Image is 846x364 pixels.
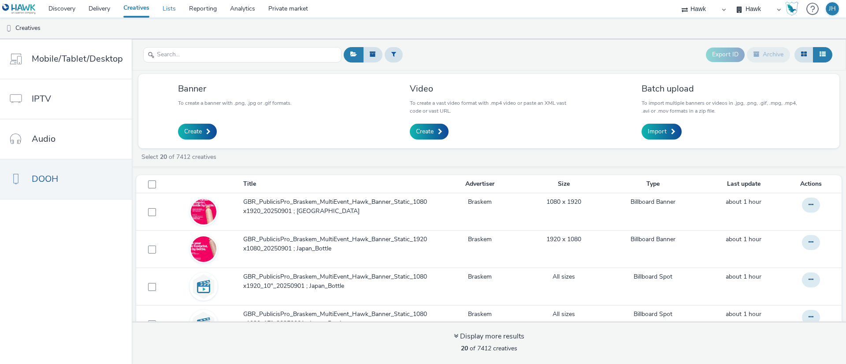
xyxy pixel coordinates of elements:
[32,52,123,65] span: Mobile/Tablet/Desktop
[634,272,672,281] a: Billboard Spot
[143,47,341,63] input: Search...
[468,272,492,281] a: Braskem
[454,331,524,342] div: Display more results
[184,127,202,136] span: Create
[642,83,800,95] h3: Batch upload
[553,310,575,319] a: All sizes
[178,83,292,95] h3: Banner
[243,272,431,290] span: GBR_PublicisPro_Braskem_MultiEvent_Hawk_Banner_Static_1080x1920_10"_20250901 ; Japan_Bottle
[784,175,842,193] th: Actions
[243,235,434,257] a: GBR_PublicisPro_Braskem_MultiEvent_Hawk_Banner_Static_1920x1080_20250901 ; Japan_Bottle
[785,2,802,16] a: Hawk Academy
[631,235,675,244] a: Billboard Banner
[32,173,58,185] span: DOOH
[243,310,431,328] span: GBR_PublicisPro_Braskem_MultiEvent_Hawk_Banner_Static_1080x1920_15"_20250901 ; Japan_Bottle
[4,24,13,33] img: dooh
[141,153,220,161] a: Select of 7412 creatives
[178,99,292,107] p: To create a banner with .png, .jpg or .gif formats.
[813,47,832,62] button: Table
[243,272,434,295] a: GBR_PublicisPro_Braskem_MultiEvent_Hawk_Banner_Static_1080x1920_10"_20250901 ; Japan_Bottle
[726,272,761,281] span: about 1 hour
[726,198,761,206] a: 1 September 2025, 10:55
[785,2,798,16] img: Hawk Academy
[468,235,492,244] a: Braskem
[603,175,703,193] th: Type
[178,124,217,140] a: Create
[703,175,784,193] th: Last update
[410,83,568,95] h3: Video
[829,2,836,15] div: JH
[191,236,216,262] img: 296d5d32-ffda-41ea-be7d-32e83e9e3dc2.jpg
[546,235,581,244] a: 1920 x 1080
[631,198,675,206] a: Billboard Banner
[726,235,761,244] a: 1 September 2025, 10:55
[416,127,434,136] span: Create
[2,4,36,15] img: undefined Logo
[634,310,672,319] a: Billboard Spot
[726,310,761,319] a: 1 September 2025, 10:55
[553,272,575,281] a: All sizes
[726,235,761,243] span: about 1 hour
[726,310,761,318] span: about 1 hour
[642,99,800,115] p: To import multiple banners or videos in .jpg, .png, .gif, .mpg, .mp4, .avi or .mov formats in a z...
[32,132,56,145] span: Audio
[243,198,431,216] span: GBR_PublicisPro_Braskem_MultiEvent_Hawk_Banner_Static_1080x1920_20250901 ; [GEOGRAPHIC_DATA]
[410,124,449,140] a: Create
[726,272,761,281] a: 1 September 2025, 10:55
[191,274,216,299] img: video.svg
[468,310,492,319] a: Braskem
[242,175,435,193] th: Title
[243,235,431,253] span: GBR_PublicisPro_Braskem_MultiEvent_Hawk_Banner_Static_1920x1080_20250901 ; Japan_Bottle
[191,311,216,337] img: video.svg
[461,344,517,353] span: of 7412 creatives
[243,198,434,220] a: GBR_PublicisPro_Braskem_MultiEvent_Hawk_Banner_Static_1080x1920_20250901 ; [GEOGRAPHIC_DATA]
[726,198,761,206] span: about 1 hour
[191,189,216,235] img: 994e8c01-2b7e-4901-b665-887690719a4b.jpg
[546,198,581,206] a: 1080 x 1920
[243,310,434,332] a: GBR_PublicisPro_Braskem_MultiEvent_Hawk_Banner_Static_1080x1920_15"_20250901 ; Japan_Bottle
[706,48,745,62] button: Export ID
[648,127,667,136] span: Import
[461,344,468,353] strong: 20
[642,124,682,140] a: Import
[435,175,524,193] th: Advertiser
[468,198,492,206] a: Braskem
[160,153,167,161] strong: 20
[794,47,813,62] button: Grid
[524,175,603,193] th: Size
[32,92,51,105] span: IPTV
[747,47,790,62] button: Archive
[410,99,568,115] p: To create a vast video format with .mp4 video or paste an XML vast code or vast URL.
